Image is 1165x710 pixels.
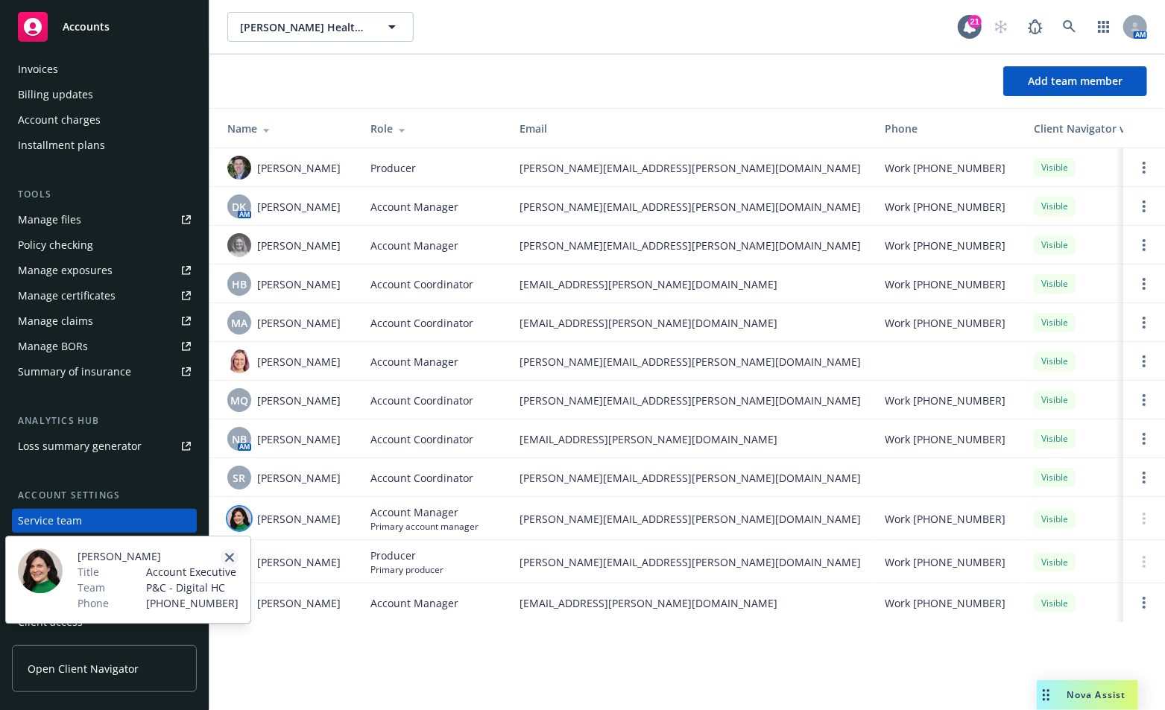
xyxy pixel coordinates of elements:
[18,509,82,533] div: Service team
[18,284,116,308] div: Manage certificates
[370,160,416,176] span: Producer
[146,595,239,611] span: [PHONE_NUMBER]
[1067,688,1126,701] span: Nova Assist
[257,511,341,527] span: [PERSON_NAME]
[146,580,239,595] span: P&C - Digital HC
[1028,74,1123,88] span: Add team member
[18,548,63,593] img: employee photo
[520,354,861,370] span: [PERSON_NAME][EMAIL_ADDRESS][PERSON_NAME][DOMAIN_NAME]
[1135,391,1153,409] a: Open options
[63,21,110,33] span: Accounts
[885,160,1005,176] span: Work [PHONE_NUMBER]
[227,12,414,42] button: [PERSON_NAME] Health, Inc.
[986,12,1016,42] a: Start snowing
[18,233,93,257] div: Policy checking
[520,393,861,408] span: [PERSON_NAME][EMAIL_ADDRESS][PERSON_NAME][DOMAIN_NAME]
[1003,66,1147,96] button: Add team member
[520,511,861,527] span: [PERSON_NAME][EMAIL_ADDRESS][PERSON_NAME][DOMAIN_NAME]
[12,434,197,458] a: Loss summary generator
[78,595,109,611] span: Phone
[227,121,347,136] div: Name
[520,431,861,447] span: [EMAIL_ADDRESS][PERSON_NAME][DOMAIN_NAME]
[370,238,458,253] span: Account Manager
[257,276,341,292] span: [PERSON_NAME]
[231,315,247,331] span: MA
[12,133,197,157] a: Installment plans
[1089,12,1119,42] a: Switch app
[370,470,473,486] span: Account Coordinator
[240,19,369,35] span: [PERSON_NAME] Health, Inc.
[520,554,861,570] span: [PERSON_NAME][EMAIL_ADDRESS][PERSON_NAME][DOMAIN_NAME]
[12,233,197,257] a: Policy checking
[18,259,113,282] div: Manage exposures
[18,335,88,358] div: Manage BORs
[370,199,458,215] span: Account Manager
[257,315,341,331] span: [PERSON_NAME]
[1037,680,1138,710] button: Nova Assist
[370,504,479,520] span: Account Manager
[370,548,443,563] span: Producer
[1034,390,1076,409] div: Visible
[18,534,113,558] div: Sales relationships
[18,57,58,81] div: Invoices
[520,276,861,292] span: [EMAIL_ADDRESS][PERSON_NAME][DOMAIN_NAME]
[370,393,473,408] span: Account Coordinator
[885,511,1005,527] span: Work [PHONE_NUMBER]
[520,238,861,253] span: [PERSON_NAME][EMAIL_ADDRESS][PERSON_NAME][DOMAIN_NAME]
[146,564,239,580] span: Account Executive
[1135,159,1153,177] a: Open options
[520,315,861,331] span: [EMAIL_ADDRESS][PERSON_NAME][DOMAIN_NAME]
[1135,275,1153,293] a: Open options
[12,413,197,428] div: Analytics hub
[1034,158,1076,177] div: Visible
[78,564,99,580] span: Title
[18,83,93,107] div: Billing updates
[1034,553,1076,571] div: Visible
[1034,468,1076,486] div: Visible
[18,133,105,157] div: Installment plans
[233,470,246,486] span: SR
[520,470,861,486] span: [PERSON_NAME][EMAIL_ADDRESS][PERSON_NAME][DOMAIN_NAME]
[1135,594,1153,612] a: Open options
[1135,197,1153,215] a: Open options
[1034,594,1076,612] div: Visible
[12,108,197,132] a: Account charges
[1034,197,1076,215] div: Visible
[257,160,341,176] span: [PERSON_NAME]
[885,393,1005,408] span: Work [PHONE_NUMBER]
[1135,314,1153,332] a: Open options
[520,121,861,136] div: Email
[257,470,341,486] span: [PERSON_NAME]
[12,6,197,48] a: Accounts
[257,354,341,370] span: [PERSON_NAME]
[1135,430,1153,448] a: Open options
[370,431,473,447] span: Account Coordinator
[232,276,247,292] span: HB
[1037,680,1055,710] div: Drag to move
[12,335,197,358] a: Manage BORs
[12,259,197,282] a: Manage exposures
[12,187,197,202] div: Tools
[1034,510,1076,528] div: Visible
[1034,313,1076,332] div: Visible
[370,563,443,576] span: Primary producer
[885,276,1005,292] span: Work [PHONE_NUMBER]
[227,156,251,180] img: photo
[1135,352,1153,370] a: Open options
[370,121,496,136] div: Role
[227,233,251,257] img: photo
[1034,235,1076,254] div: Visible
[1135,469,1153,486] a: Open options
[885,121,1010,136] div: Phone
[1034,429,1076,448] div: Visible
[257,595,341,611] span: [PERSON_NAME]
[1020,12,1050,42] a: Report a Bug
[230,393,248,408] span: MQ
[18,208,81,232] div: Manage files
[18,360,131,384] div: Summary of insurance
[12,57,197,81] a: Invoices
[370,276,473,292] span: Account Coordinator
[12,360,197,384] a: Summary of insurance
[12,83,197,107] a: Billing updates
[12,488,197,503] div: Account settings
